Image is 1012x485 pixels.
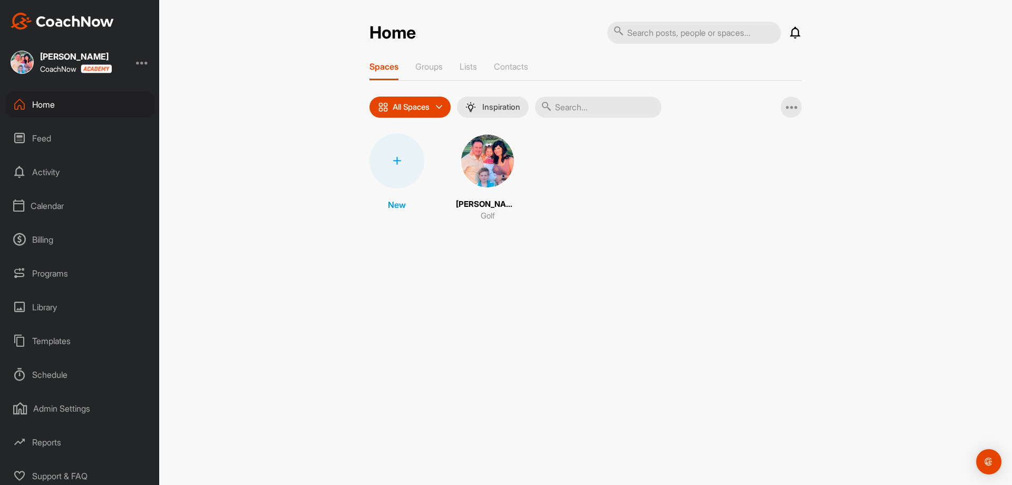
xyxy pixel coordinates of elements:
div: Schedule [6,362,154,388]
p: All Spaces [393,103,430,111]
img: icon [378,102,388,112]
img: square_cb55a3ec4a2800145a73713c72731546.jpg [460,134,515,188]
h2: Home [369,23,416,43]
p: Contacts [494,61,528,72]
input: Search... [535,97,661,118]
div: [PERSON_NAME] [40,52,112,61]
p: Inspiration [482,103,520,111]
a: [PERSON_NAME]Golf [456,134,519,222]
div: Templates [6,328,154,354]
p: [PERSON_NAME] [456,198,519,211]
p: Lists [460,61,477,72]
div: Programs [6,260,154,287]
div: Feed [6,125,154,151]
img: CoachNow acadmey [81,64,112,73]
img: CoachNow [11,13,114,30]
img: menuIcon [465,102,476,112]
div: Home [6,91,154,118]
p: Golf [481,210,495,222]
div: Library [6,294,154,320]
div: Reports [6,429,154,455]
img: square_cb55a3ec4a2800145a73713c72731546.jpg [11,51,34,74]
div: Calendar [6,193,154,219]
div: Open Intercom Messenger [976,449,1001,474]
div: Activity [6,159,154,185]
div: Billing [6,226,154,253]
div: Admin Settings [6,395,154,422]
p: Spaces [369,61,398,72]
input: Search posts, people or spaces... [607,22,781,44]
div: CoachNow [40,64,112,73]
p: New [388,198,406,211]
p: Groups [415,61,443,72]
